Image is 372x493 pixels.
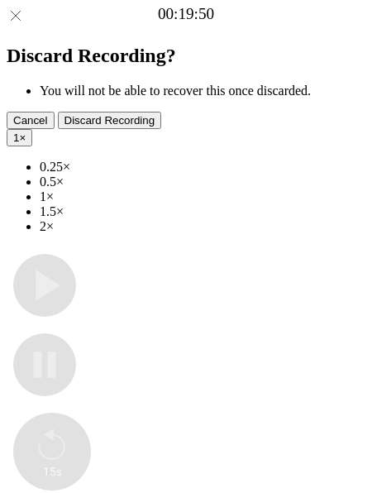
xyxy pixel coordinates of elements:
[7,45,365,67] h2: Discard Recording?
[40,84,365,98] li: You will not be able to recover this once discarded.
[40,175,365,189] li: 0.5×
[158,5,214,23] a: 00:19:50
[7,129,32,146] button: 1×
[40,160,365,175] li: 0.25×
[40,189,365,204] li: 1×
[40,219,365,234] li: 2×
[7,112,55,129] button: Cancel
[40,204,365,219] li: 1.5×
[13,132,19,144] span: 1
[58,112,162,129] button: Discard Recording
